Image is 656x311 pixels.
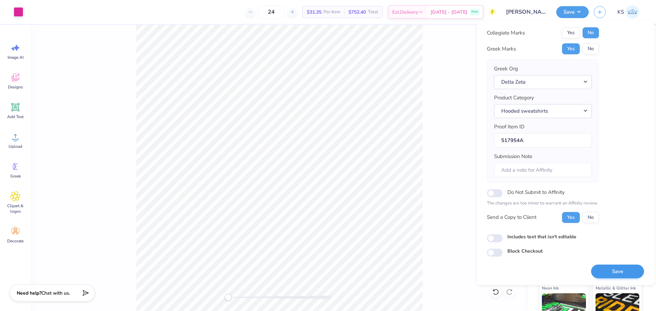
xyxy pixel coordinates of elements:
[507,188,565,197] label: Do Not Submit to Affinity
[41,290,70,296] span: Chat with us.
[487,45,516,53] div: Greek Marks
[494,94,534,102] label: Product Category
[7,238,24,244] span: Decorate
[7,114,24,119] span: Add Text
[562,212,580,223] button: Yes
[507,248,543,255] label: Block Checkout
[591,265,644,279] button: Save
[471,10,478,14] span: Free
[494,123,524,131] label: Proof Item ID
[494,104,592,118] button: Hooded sweatshirts
[487,29,525,37] div: Collegiate Marks
[8,55,24,60] span: Image AI
[324,9,340,16] span: Per Item
[225,294,232,301] div: Accessibility label
[494,153,532,160] label: Submission Note
[556,6,589,18] button: Save
[617,8,624,16] span: KS
[583,212,599,223] button: No
[4,203,27,214] span: Clipart & logos
[501,5,551,19] input: Untitled Design
[583,27,599,38] button: No
[583,43,599,54] button: No
[392,9,418,16] span: Est. Delivery
[8,84,23,90] span: Designs
[562,27,580,38] button: Yes
[626,5,639,19] img: Kath Sales
[487,200,599,207] p: The changes are too minor to warrant an Affinity review.
[507,233,576,240] label: Includes text that isn't editable
[614,5,642,19] a: KS
[596,284,636,292] span: Metallic & Glitter Ink
[494,75,592,89] button: Delta Zeta
[10,173,21,179] span: Greek
[258,6,285,18] input: – –
[562,43,580,54] button: Yes
[368,9,378,16] span: Total
[430,9,467,16] span: [DATE] - [DATE]
[487,213,536,221] div: Send a Copy to Client
[542,284,559,292] span: Neon Ink
[307,9,322,16] span: $31.35
[494,65,518,73] label: Greek Org
[494,163,592,178] input: Add a note for Affinity
[9,144,22,149] span: Upload
[17,290,41,296] strong: Need help?
[348,9,366,16] span: $752.40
